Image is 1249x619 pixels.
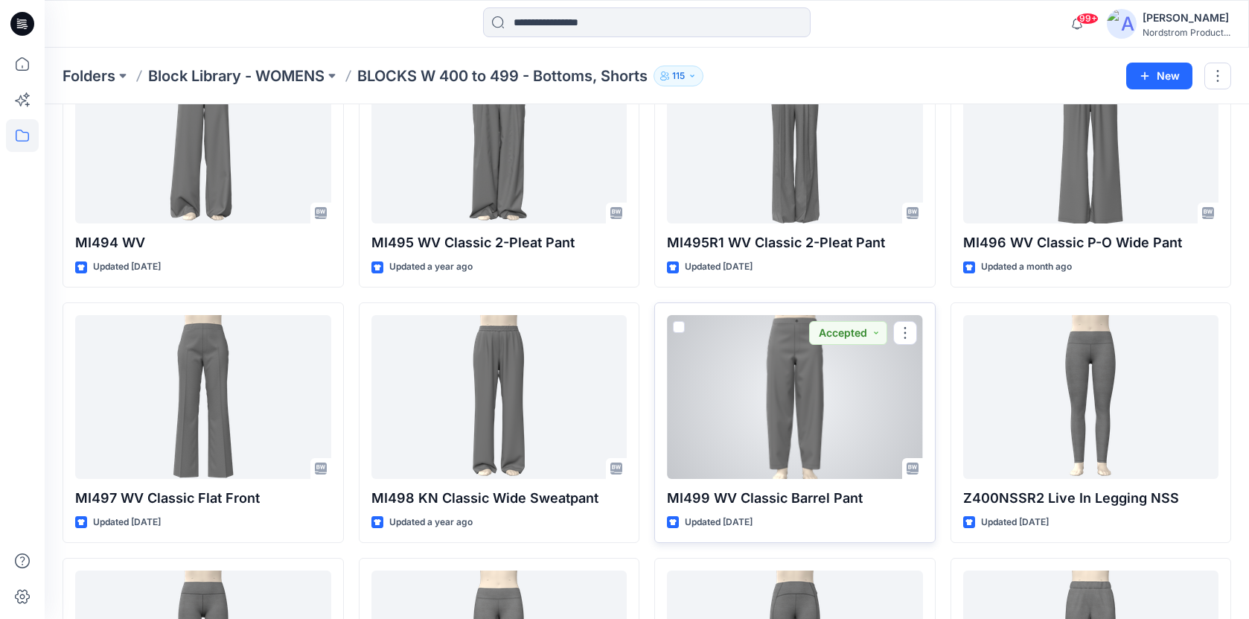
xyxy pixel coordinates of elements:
[75,315,331,479] a: MI497 WV Classic Flat Front
[654,66,703,86] button: 115
[667,488,923,509] p: MI499 WV Classic Barrel Pant
[371,488,627,509] p: MI498 KN Classic Wide Sweatpant
[389,515,473,530] p: Updated a year ago
[1107,9,1137,39] img: avatar
[63,66,115,86] a: Folders
[963,315,1219,479] a: Z400NSSR2 Live In Legging NSS
[685,259,753,275] p: Updated [DATE]
[357,66,648,86] p: BLOCKS W 400 to 499 - Bottoms, Shorts
[963,488,1219,509] p: Z400NSSR2 Live In Legging NSS
[75,488,331,509] p: MI497 WV Classic Flat Front
[667,315,923,479] a: MI499 WV Classic Barrel Pant
[148,66,325,86] a: Block Library - WOMENS
[963,232,1219,253] p: MI496 WV Classic P-O Wide Pant
[1076,13,1099,25] span: 99+
[371,315,627,479] a: MI498 KN Classic Wide Sweatpant
[685,515,753,530] p: Updated [DATE]
[667,232,923,253] p: MI495R1 WV Classic 2-Pleat Pant
[667,60,923,223] a: MI495R1 WV Classic 2-Pleat Pant
[981,515,1049,530] p: Updated [DATE]
[1143,9,1230,27] div: [PERSON_NAME]
[1126,63,1192,89] button: New
[75,232,331,253] p: MI494 WV
[371,60,627,223] a: MI495 WV Classic 2-Pleat Pant
[672,68,685,84] p: 115
[75,60,331,223] a: MI494 WV
[371,232,627,253] p: MI495 WV Classic 2-Pleat Pant
[963,60,1219,223] a: MI496 WV Classic P-O Wide Pant
[93,259,161,275] p: Updated [DATE]
[389,259,473,275] p: Updated a year ago
[981,259,1072,275] p: Updated a month ago
[1143,27,1230,38] div: Nordstrom Product...
[93,515,161,530] p: Updated [DATE]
